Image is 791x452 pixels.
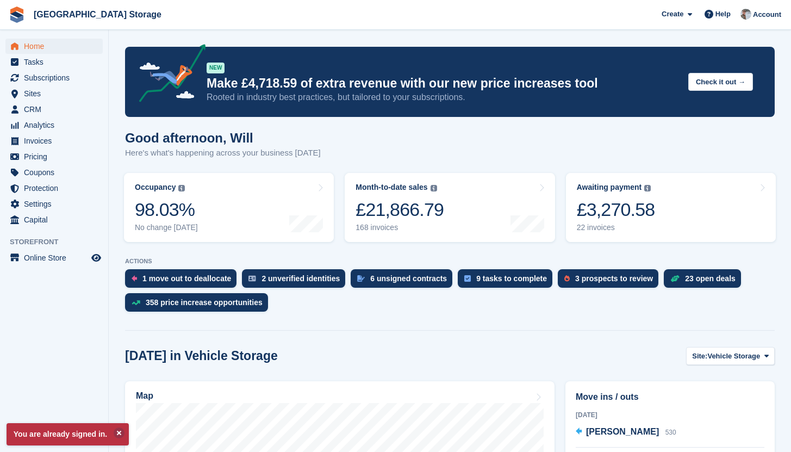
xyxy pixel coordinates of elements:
[10,237,108,247] span: Storefront
[5,117,103,133] a: menu
[130,44,206,106] img: price-adjustments-announcement-icon-8257ccfd72463d97f412b2fc003d46551f7dbcb40ab6d574587a9cd5c0d94...
[558,269,664,293] a: 3 prospects to review
[90,251,103,264] a: Preview store
[5,39,103,54] a: menu
[24,117,89,133] span: Analytics
[132,275,137,282] img: move_outs_to_deallocate_icon-f764333ba52eb49d3ac5e1228854f67142a1ed5810a6f6cc68b1a99e826820c5.svg
[688,73,753,91] button: Check it out →
[5,149,103,164] a: menu
[753,9,781,20] span: Account
[125,349,278,363] h2: [DATE] in Vehicle Storage
[132,300,140,305] img: price_increase_opportunities-93ffe204e8149a01c8c9dc8f82e8f89637d9d84a8eef4429ea346261dce0b2c0.svg
[577,223,655,232] div: 22 invoices
[5,54,103,70] a: menu
[576,391,764,404] h2: Move ins / outs
[125,269,242,293] a: 1 move out to deallocate
[135,199,198,221] div: 98.03%
[24,133,89,148] span: Invoices
[125,258,775,265] p: ACTIONS
[5,86,103,101] a: menu
[586,427,659,436] span: [PERSON_NAME]
[5,212,103,227] a: menu
[135,183,176,192] div: Occupancy
[431,185,437,191] img: icon-info-grey-7440780725fd019a000dd9b08b2336e03edf1995a4989e88bcd33f0948082b44.svg
[125,131,321,145] h1: Good afternoon, Will
[740,9,751,20] img: Will Strivens
[5,196,103,212] a: menu
[5,133,103,148] a: menu
[576,410,764,420] div: [DATE]
[564,275,570,282] img: prospect-51fa495bee0391a8d652442698ab0144808aea92771e9ea1ae160a38d050c398.svg
[664,269,746,293] a: 23 open deals
[24,165,89,180] span: Coupons
[124,173,334,242] a: Occupancy 98.03% No change [DATE]
[5,102,103,117] a: menu
[575,274,653,283] div: 3 prospects to review
[24,86,89,101] span: Sites
[24,181,89,196] span: Protection
[644,185,651,191] img: icon-info-grey-7440780725fd019a000dd9b08b2336e03edf1995a4989e88bcd33f0948082b44.svg
[685,274,736,283] div: 23 open deals
[662,9,683,20] span: Create
[125,147,321,159] p: Here's what's happening across your business [DATE]
[7,423,129,445] p: You are already signed in.
[476,274,547,283] div: 9 tasks to complete
[207,76,680,91] p: Make £4,718.59 of extra revenue with our new price increases tool
[356,223,444,232] div: 168 invoices
[357,275,365,282] img: contract_signature_icon-13c848040528278c33f63329250d36e43548de30e8caae1d1a13099fd9432cc5.svg
[24,39,89,54] span: Home
[692,351,707,362] span: Site:
[665,429,676,436] span: 530
[9,7,25,23] img: stora-icon-8386f47178a22dfd0bd8f6a31ec36ba5ce8667c1dd55bd0f319d3a0aa187defe.svg
[686,347,775,365] button: Site: Vehicle Storage
[464,275,471,282] img: task-75834270c22a3079a89374b754ae025e5fb1db73e45f91037f5363f120a921f8.svg
[5,165,103,180] a: menu
[370,274,447,283] div: 6 unsigned contracts
[142,274,231,283] div: 1 move out to deallocate
[345,173,555,242] a: Month-to-date sales £21,866.79 168 invoices
[248,275,256,282] img: verify_identity-adf6edd0f0f0b5bbfe63781bf79b02c33cf7c696d77639b501bdc392416b5a36.svg
[24,102,89,117] span: CRM
[566,173,776,242] a: Awaiting payment £3,270.58 22 invoices
[207,63,225,73] div: NEW
[135,223,198,232] div: No change [DATE]
[24,212,89,227] span: Capital
[577,183,642,192] div: Awaiting payment
[707,351,760,362] span: Vehicle Storage
[24,250,89,265] span: Online Store
[715,9,731,20] span: Help
[146,298,263,307] div: 358 price increase opportunities
[5,70,103,85] a: menu
[356,199,444,221] div: £21,866.79
[356,183,427,192] div: Month-to-date sales
[24,149,89,164] span: Pricing
[178,185,185,191] img: icon-info-grey-7440780725fd019a000dd9b08b2336e03edf1995a4989e88bcd33f0948082b44.svg
[242,269,351,293] a: 2 unverified identities
[5,181,103,196] a: menu
[5,250,103,265] a: menu
[24,196,89,212] span: Settings
[29,5,166,23] a: [GEOGRAPHIC_DATA] Storage
[576,425,676,439] a: [PERSON_NAME] 530
[670,275,680,282] img: deal-1b604bf984904fb50ccaf53a9ad4b4a5d6e5aea283cecdc64d6e3604feb123c2.svg
[458,269,558,293] a: 9 tasks to complete
[351,269,458,293] a: 6 unsigned contracts
[24,54,89,70] span: Tasks
[125,293,273,317] a: 358 price increase opportunities
[207,91,680,103] p: Rooted in industry best practices, but tailored to your subscriptions.
[136,391,153,401] h2: Map
[261,274,340,283] div: 2 unverified identities
[24,70,89,85] span: Subscriptions
[577,199,655,221] div: £3,270.58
